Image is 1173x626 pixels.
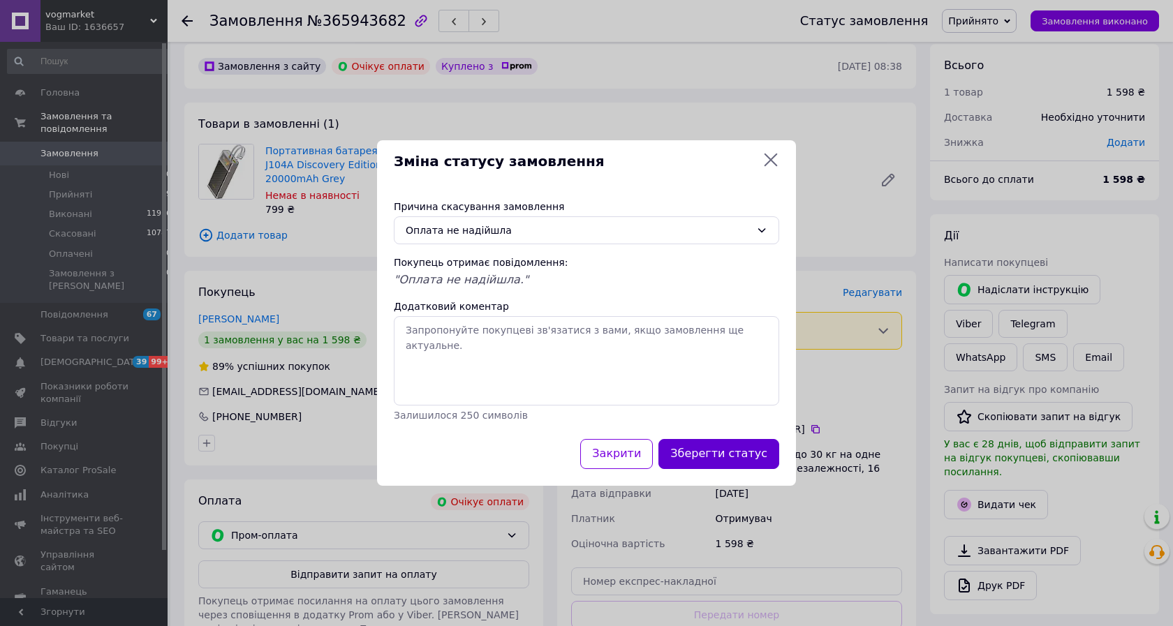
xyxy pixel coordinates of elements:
div: Причина скасування замовлення [394,200,779,214]
span: "Оплата не надійшла." [394,273,529,286]
div: Оплата не надійшла [406,223,751,238]
span: Залишилося 250 символів [394,410,528,421]
button: Закрити [580,439,653,469]
button: Зберегти статус [658,439,779,469]
span: Зміна статусу замовлення [394,151,757,172]
label: Додатковий коментар [394,301,509,312]
div: Покупець отримає повідомлення: [394,255,779,269]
